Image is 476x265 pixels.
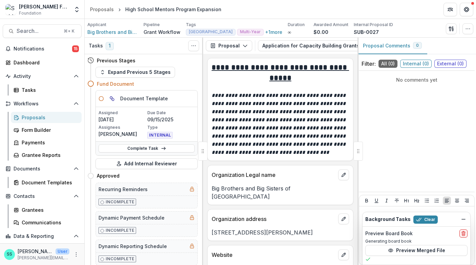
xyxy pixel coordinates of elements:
[459,215,468,223] button: Dismiss
[460,3,473,16] button: Get Help
[11,124,82,136] a: Form Builder
[72,45,79,52] span: 15
[90,6,114,13] div: Proposals
[97,172,120,179] h4: Approved
[383,197,391,205] button: Italicize
[434,60,467,68] span: External ( 0 )
[18,255,69,261] p: [PERSON_NAME][EMAIL_ADDRESS][DOMAIN_NAME]
[362,76,472,83] p: No comments yet
[3,24,82,38] button: Search...
[189,29,233,34] span: [GEOGRAPHIC_DATA]
[56,248,69,254] p: User
[413,216,438,224] button: Clear
[22,126,76,134] div: Form Builder
[14,74,71,79] span: Activity
[206,40,252,51] button: Proposal
[72,250,80,259] button: More
[95,158,198,169] button: Add Internal Reviewer
[363,197,371,205] button: Bold
[14,59,76,66] div: Dashboard
[5,4,16,15] img: Schlecht Family Foundation
[19,10,41,16] span: Foundation
[372,197,381,205] button: Underline
[11,177,82,188] a: Document Templates
[19,3,69,10] div: [PERSON_NAME] Family Foundation
[107,93,117,104] button: View dependent tasks
[22,114,76,121] div: Proposals
[87,22,106,28] p: Applicant
[87,4,224,14] nav: breadcrumb
[362,60,376,68] p: Filter:
[3,191,82,202] button: Open Contacts
[89,43,103,49] h3: Tasks
[11,137,82,148] a: Payments
[212,215,336,223] p: Organization address
[186,22,196,28] p: Tags
[99,186,148,193] h5: Recurring Reminders
[3,57,82,68] a: Dashboard
[365,231,413,237] h2: Preview Board Book
[433,197,441,205] button: Ordered List
[99,130,146,138] p: [PERSON_NAME]
[106,227,134,233] p: Incomplete
[3,231,82,242] button: Open Data & Reporting
[22,151,76,159] div: Grantee Reports
[11,204,82,216] a: Grantees
[188,40,199,51] button: Toggle View Cancelled Tasks
[22,86,76,94] div: Tasks
[99,124,146,130] p: Assignees
[14,166,71,172] span: Documents
[3,43,82,54] button: Notifications15
[106,199,134,205] p: Incomplete
[354,28,379,36] p: SUB-0027
[400,60,432,68] span: Internal ( 0 )
[125,6,221,13] div: High School Mentors Program Expansion
[463,197,471,205] button: Align Right
[11,84,82,96] a: Tasks
[212,228,349,237] p: [STREET_ADDRESS][PERSON_NAME]
[338,249,349,260] button: edit
[97,57,135,64] h4: Previous Stages
[416,43,419,48] span: 0
[120,95,168,102] h5: Document Template
[99,110,146,116] p: Assigned
[240,29,261,34] span: Multi-Year
[365,217,411,222] h2: Background Tasks
[288,28,291,36] p: ∞
[97,80,134,87] h4: Fund Document
[365,245,468,256] button: Preview Merged File
[265,29,282,35] button: +1more
[365,238,468,244] p: Generating board book
[358,38,427,54] button: Proposal Comments
[212,251,336,259] p: Website
[212,184,349,201] p: Big Brothers and Big Sisters of [GEOGRAPHIC_DATA]
[147,132,173,139] span: INTERNAL
[378,60,397,68] span: All ( 0 )
[14,46,72,52] span: Notifications
[14,101,71,107] span: Workflows
[313,22,348,28] p: Awarded Amount
[338,169,349,180] button: edit
[212,171,336,179] p: Organization Legal name
[7,252,12,257] div: Stephanie Schlecht
[11,149,82,161] a: Grantee Reports
[3,71,82,82] button: Open Activity
[403,197,411,205] button: Heading 1
[3,163,82,174] button: Open Documents
[443,3,457,16] button: Partners
[72,3,82,16] button: Open entity switcher
[147,116,195,123] p: 09/15/2025
[258,40,380,51] button: Application for Capacity Building Grants
[106,256,134,262] p: Incomplete
[17,28,60,34] span: Search...
[3,98,82,109] button: Open Workflows
[99,243,167,250] h5: Dynamic Reporting Schedule
[14,233,71,239] span: Data & Reporting
[453,197,461,205] button: Align Center
[423,197,431,205] button: Bullet List
[62,27,76,35] div: ⌘ + K
[99,116,146,123] p: [DATE]
[144,28,180,36] p: Grant Workflow
[338,213,349,224] button: edit
[106,42,114,50] span: 1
